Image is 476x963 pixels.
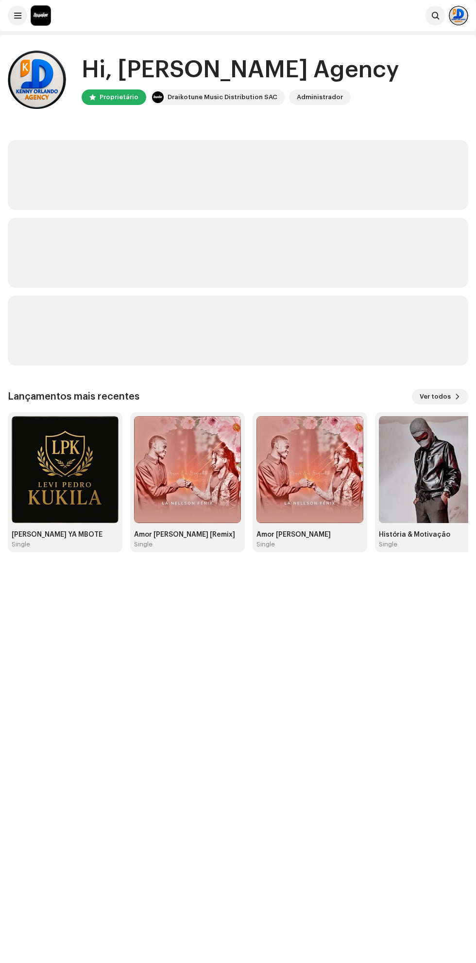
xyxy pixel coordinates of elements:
[8,51,66,109] img: 2dafbf51-ecf7-4ba0-ae9b-b84758ee39c6
[12,541,30,548] div: Single
[152,91,164,103] img: 10370c6a-d0e2-4592-b8a2-38f444b0ca44
[31,6,51,25] img: 10370c6a-d0e2-4592-b8a2-38f444b0ca44
[256,416,363,523] img: de9d1391-1b79-47df-b70d-7e5bf2983f91
[134,531,241,539] div: Amor [PERSON_NAME] [Remix]
[256,531,363,539] div: Amor [PERSON_NAME]
[420,387,451,406] span: Ver todos
[134,416,241,523] img: c40f3335-35f1-4191-9660-73094d8554fd
[256,541,275,548] div: Single
[449,6,468,25] img: 2dafbf51-ecf7-4ba0-ae9b-b84758ee39c6
[82,54,399,86] div: Hi, [PERSON_NAME] Agency
[412,389,468,404] button: Ver todos
[8,389,139,404] h3: Lançamentos mais recentes
[297,91,343,103] div: Administrador
[12,416,119,523] img: 75adba4c-9286-476a-b350-ac787956ba6c
[100,91,138,103] div: Proprietário
[168,91,277,103] div: Draikotune Music Distribution SAC
[12,531,119,539] div: [PERSON_NAME] YA MBOTE
[134,541,153,548] div: Single
[379,541,397,548] div: Single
